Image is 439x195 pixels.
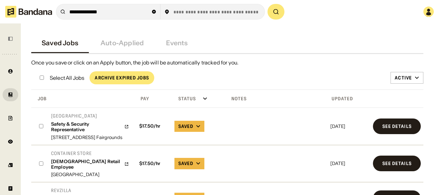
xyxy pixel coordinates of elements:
div: Safety & Security Representative [51,121,122,132]
div: Active [395,75,412,81]
div: [DATE] [330,124,368,129]
div: See Details [382,161,412,166]
div: See Details [382,124,412,129]
div: Saved [178,123,194,129]
div: [GEOGRAPHIC_DATA] [51,113,129,119]
img: Bandana logotype [5,6,52,18]
a: Container Store[DEMOGRAPHIC_DATA] Retail Employee[GEOGRAPHIC_DATA] [51,150,129,177]
div: Events [166,39,188,47]
div: Pay [135,96,149,102]
div: Click toggle to sort descending [329,94,369,104]
div: $ 17.50 /hr [137,123,169,129]
div: $ 17.50 /hr [137,161,169,166]
div: Click toggle to sort descending [33,94,133,104]
a: [GEOGRAPHIC_DATA]Safety & Security Representative[STREET_ADDRESS] Fairgrounds [51,113,129,140]
div: [DATE] [330,161,368,166]
div: Once you save or click on an Apply button, the job will be automatically tracked for you. [31,59,423,66]
div: Status [173,96,196,102]
div: [STREET_ADDRESS] Fairgrounds [51,135,129,140]
div: Click toggle to sort ascending [226,94,326,104]
div: Select All Jobs [50,75,84,80]
div: RevZilla [51,188,107,193]
div: Saved Jobs [42,39,78,47]
div: Click toggle to sort ascending [135,94,171,104]
div: Job [33,96,47,102]
div: Click toggle to sort ascending [173,94,224,104]
div: Saved [178,160,194,166]
div: [GEOGRAPHIC_DATA] [51,172,129,177]
div: Container Store [51,150,129,156]
div: Notes [226,96,247,102]
div: [DEMOGRAPHIC_DATA] Retail Employee [51,159,122,170]
div: Auto-Applied [101,39,144,47]
div: Archive Expired Jobs [95,76,149,80]
div: Updated [329,96,353,102]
